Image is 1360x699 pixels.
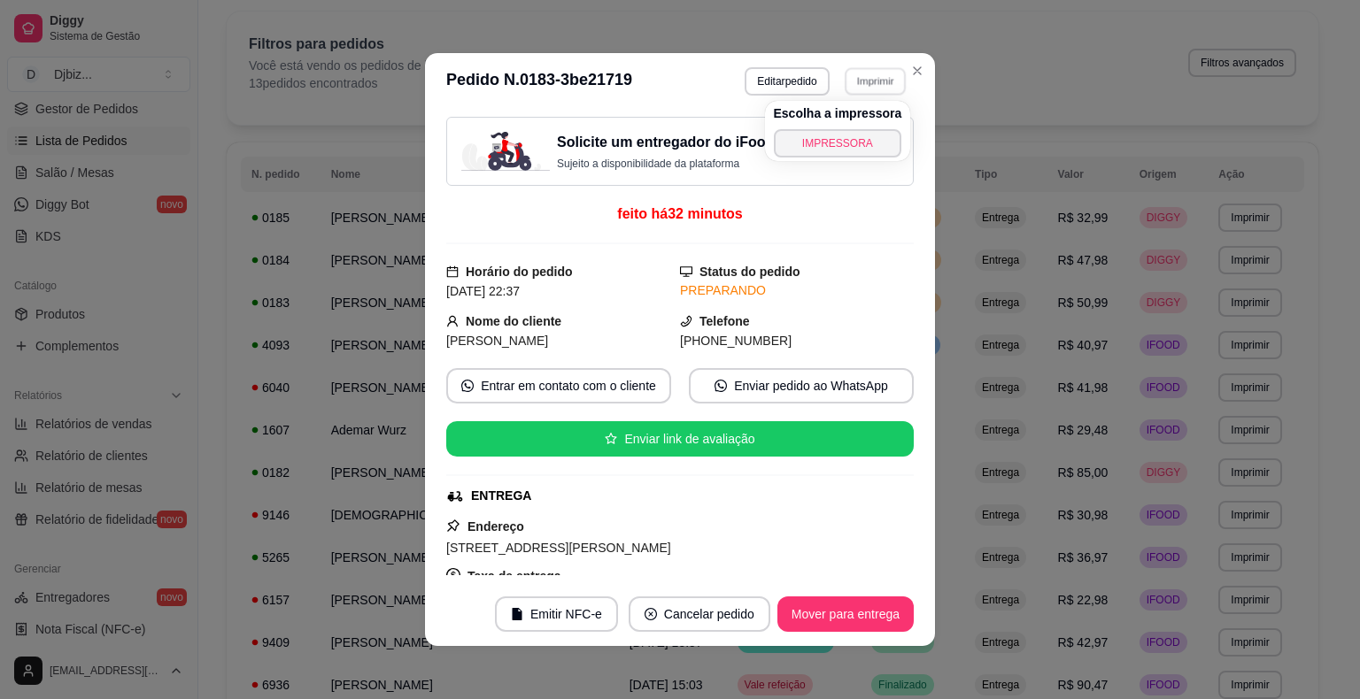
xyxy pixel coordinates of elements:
[680,315,692,327] span: phone
[446,568,460,582] span: dollar
[446,518,460,533] span: pushpin
[745,67,829,96] button: Editarpedido
[466,265,573,279] strong: Horário do pedido
[845,67,906,95] button: Imprimir
[446,315,459,327] span: user
[446,368,671,403] button: whats-appEntrar em contato com o cliente
[774,104,902,122] h4: Escolha a impressora
[557,132,774,153] h3: Solicite um entregador do iFood
[903,57,931,85] button: Close
[689,368,914,403] button: whats-appEnviar pedido ao WhatsApp
[467,569,561,583] strong: Taxa de entrega
[680,265,692,278] span: desktop
[617,206,742,221] span: feito há 32 minutos
[777,596,914,632] button: Mover para entrega
[605,433,617,445] span: star
[471,487,531,505] div: ENTREGA
[446,67,632,96] h3: Pedido N. 0183-3be21719
[446,541,671,555] span: [STREET_ADDRESS][PERSON_NAME]
[715,380,727,392] span: whats-app
[699,265,800,279] strong: Status do pedido
[511,608,523,620] span: file
[446,265,459,278] span: calendar
[699,314,750,328] strong: Telefone
[446,421,914,457] button: starEnviar link de avaliação
[557,157,774,171] p: Sujeito a disponibilidade da plataforma
[680,281,914,300] div: PREPARANDO
[461,380,474,392] span: whats-app
[774,129,902,157] button: IMPRESSORA
[466,314,561,328] strong: Nome do cliente
[461,132,550,171] img: delivery-image
[629,596,770,632] button: close-circleCancelar pedido
[446,284,520,298] span: [DATE] 22:37
[495,596,618,632] button: fileEmitir NFC-e
[446,334,548,348] span: [PERSON_NAME]
[467,519,524,534] strong: Endereço
[680,334,792,348] span: [PHONE_NUMBER]
[645,608,657,620] span: close-circle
